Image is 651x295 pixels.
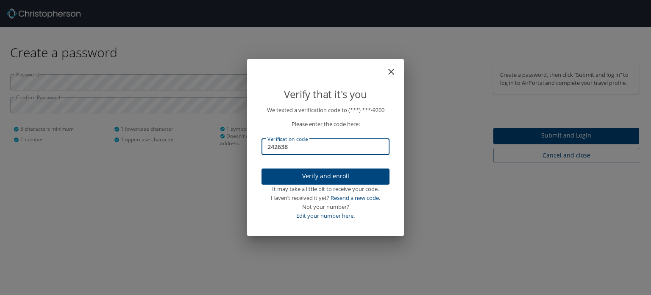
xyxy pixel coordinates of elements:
div: Haven’t received it yet? [262,194,389,202]
button: Verify and enroll [262,169,389,185]
span: Verify and enroll [268,171,383,182]
div: It may take a little bit to receive your code. [262,185,389,194]
p: We texted a verification code to (***) ***- 9200 [262,106,389,115]
p: Please enter the code here: [262,120,389,129]
a: Edit your number here. [296,212,355,219]
button: close [390,62,401,73]
div: Not your number? [262,202,389,211]
p: Verify that it's you [262,86,389,102]
a: Resend a new code. [331,194,380,202]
